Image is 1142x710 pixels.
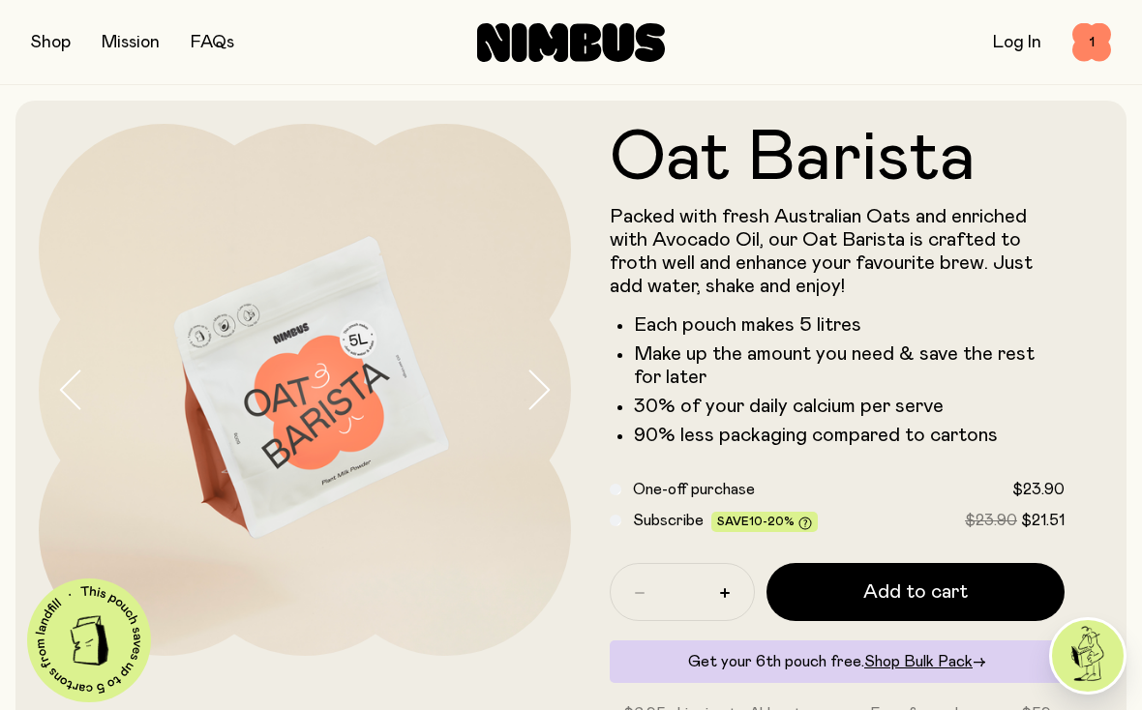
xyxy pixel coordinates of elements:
span: One-off purchase [633,482,755,497]
li: 30% of your daily calcium per serve [634,395,1065,418]
a: Log In [993,34,1041,51]
span: $21.51 [1021,513,1065,528]
span: Shop Bulk Pack [864,654,973,669]
div: Get your 6th pouch free. [610,640,1065,683]
span: Add to cart [863,578,968,606]
span: 10-20% [749,516,795,527]
a: FAQs [191,34,234,51]
button: Add to cart [766,563,1065,621]
a: Mission [102,34,160,51]
span: $23.90 [1012,482,1065,497]
li: Each pouch makes 5 litres [634,313,1065,337]
a: Shop Bulk Pack→ [864,654,986,669]
button: 1 [1072,23,1111,62]
p: Packed with fresh Australian Oats and enriched with Avocado Oil, our Oat Barista is crafted to fr... [610,205,1065,298]
span: Save [717,516,812,530]
li: 90% less packaging compared to cartons [634,424,1065,447]
span: Subscribe [633,513,704,528]
h1: Oat Barista [610,124,1065,193]
img: agent [1052,620,1124,692]
span: $23.90 [965,513,1017,528]
li: Make up the amount you need & save the rest for later [634,342,1065,389]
